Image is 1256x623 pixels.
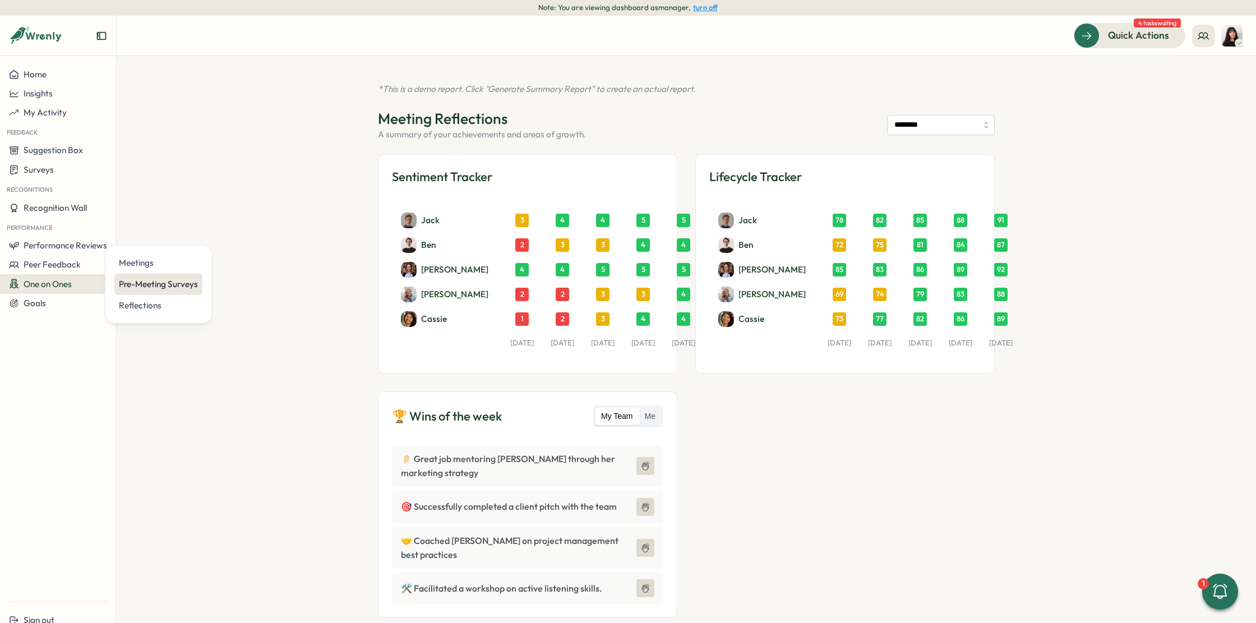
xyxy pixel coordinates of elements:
p: [PERSON_NAME] [738,288,806,301]
div: 82 [873,214,886,227]
img: Jack [718,213,734,228]
div: [DATE] [860,336,900,350]
span: Performance Reviews [24,240,107,251]
div: 3 [515,214,529,227]
a: Reflections [114,295,202,316]
div: 5 [677,214,690,227]
div: 5 [636,263,650,276]
p: A summary of your achievements and areas of growth. [378,128,586,141]
div: 4 [556,263,569,276]
img: Ben [718,237,734,253]
div: 91 [994,214,1008,227]
h1: Meeting Reflections [378,109,586,128]
div: 81 [913,238,927,252]
div: 2 [556,312,569,326]
img: Cassie [401,311,417,327]
div: 5 [596,263,609,276]
div: 🛠️ Facilitated a workshop on active listening skills. [392,573,663,604]
div: 69 [833,288,846,301]
p: Ben [738,239,753,251]
div: 88 [994,288,1008,301]
div: 73 [833,312,846,326]
div: 87 [994,238,1008,252]
div: [DATE] [981,336,1021,350]
p: [PERSON_NAME] [421,288,488,301]
div: 79 [913,288,927,301]
label: Me [639,408,661,426]
button: Quick Actions [1074,23,1185,48]
div: 75 [873,238,886,252]
span: Insights [24,88,53,99]
div: [DATE] [502,336,542,350]
div: 5 [636,214,650,227]
div: [DATE] [663,336,704,350]
div: 3 [596,312,609,326]
h3: Lifecycle Tracker [709,168,802,186]
img: Kelly Rosa [1221,25,1243,47]
div: [DATE] [819,336,860,350]
div: 74 [873,288,886,301]
div: 4 [515,263,529,276]
span: My Activity [24,107,67,118]
span: Surveys [24,164,54,175]
span: Home [24,69,47,80]
div: 5 [677,263,690,276]
div: 77 [873,312,886,326]
p: Ben [421,239,436,251]
div: 4 [636,312,650,326]
img: Mary [401,262,417,278]
div: [DATE] [900,336,940,350]
div: 4 [677,288,690,301]
div: 83 [873,263,886,276]
div: [DATE] [940,336,981,350]
div: 3 [636,288,650,301]
span: Note: You are viewing dashboard as manager , [538,3,691,13]
span: Recognition Wall [24,202,87,213]
div: *This is a demo report. Click "Generate Summary Report" to create an actual report. [378,83,995,95]
div: 84 [954,238,967,252]
div: 4 [556,214,569,227]
div: 🤝 Coached [PERSON_NAME] on project management best practices [392,527,663,569]
div: 89 [954,263,967,276]
p: Cassie [421,313,447,325]
div: 4 [677,312,690,326]
div: 4 [596,214,609,227]
img: Ben [401,237,417,253]
span: Peer Feedback [24,259,81,270]
div: Meetings [119,257,198,269]
p: Cassie [738,313,764,325]
button: Expand sidebar [96,30,107,41]
div: 83 [954,288,967,301]
p: [PERSON_NAME] [738,264,806,276]
div: 89 [994,312,1008,326]
div: 1 [1198,578,1209,589]
label: My Team [595,408,639,426]
img: Jack [401,213,417,228]
span: One on Ones [24,279,72,289]
span: Suggestion Box [24,145,83,155]
div: 3 [596,288,609,301]
a: Pre-Meeting Surveys [114,274,202,295]
img: Meghan [718,287,734,302]
div: 3 [556,238,569,252]
div: 85 [833,263,846,276]
div: 82 [913,312,927,326]
a: Meetings [114,252,202,274]
div: 3 [596,238,609,252]
div: 86 [913,263,927,276]
img: Mary [718,262,734,278]
img: Cassie [718,311,734,327]
div: 1 [515,312,529,326]
div: 72 [833,238,846,252]
button: 1 [1202,574,1238,610]
div: [DATE] [623,336,663,350]
div: [DATE] [583,336,623,350]
div: 🎯 Successfully completed a client pitch with the team [392,491,663,523]
span: 4 tasks waiting [1134,19,1181,27]
p: Jack [421,214,440,227]
div: 85 [913,214,927,227]
div: Reflections [119,299,198,312]
div: 2 [556,288,569,301]
div: Pre-Meeting Surveys [119,278,198,290]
